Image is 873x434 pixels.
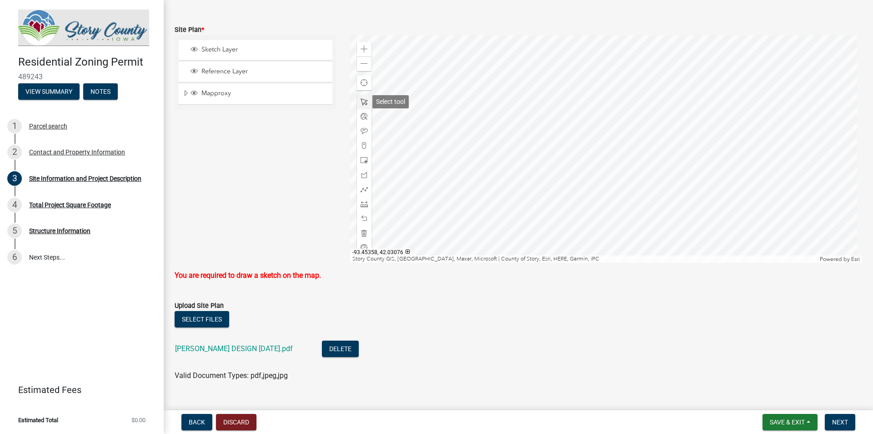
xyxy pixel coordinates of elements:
button: Back [181,414,212,430]
button: Select files [175,311,229,327]
span: Estimated Total [18,417,58,423]
button: Next [825,414,855,430]
div: 5 [7,224,22,238]
li: Mapproxy [179,84,332,105]
wm-modal-confirm: Notes [83,88,118,96]
li: Reference Layer [179,62,332,82]
a: Estimated Fees [7,381,149,399]
span: Sketch Layer [199,46,329,54]
span: 489243 [18,72,145,81]
span: Expand [182,89,189,99]
wm-modal-confirm: Summary [18,88,80,96]
span: Valid Document Types: pdf,jpeg,jpg [175,371,288,380]
div: Total Project Square Footage [29,202,111,208]
span: Reference Layer [199,67,329,76]
ul: Layer List [178,38,333,107]
span: Mapproxy [199,89,329,97]
div: 2 [7,145,22,159]
div: Powered by [818,255,862,263]
div: 3 [7,171,22,186]
h4: Residential Zoning Permit [18,56,156,69]
a: Esri [851,256,860,262]
div: Zoom in [357,42,371,56]
wm-modal-confirm: Delete Document [322,345,359,353]
button: View Summary [18,83,80,100]
div: Select tool [372,95,409,108]
button: Save & Exit [763,414,818,430]
img: Story County, Iowa [18,10,149,46]
span: Save & Exit [770,419,805,426]
span: Next [832,419,848,426]
div: 1 [7,119,22,133]
label: Site Plan [175,27,204,33]
div: Find my location [357,76,371,90]
p: You are required to draw a sketch on the map. [175,270,862,281]
div: Parcel search [29,123,67,129]
div: Mapproxy [189,89,329,98]
span: $0.00 [131,417,145,423]
div: 6 [7,250,22,265]
button: Delete [322,341,359,357]
div: Sketch Layer [189,46,329,55]
button: Discard [216,414,256,430]
div: Story County GIS, [GEOGRAPHIC_DATA], Maxar, Microsoft | County of Story, Esri, HERE, Garmin, iPC [350,255,818,263]
div: Reference Layer [189,67,329,77]
span: Back [189,419,205,426]
div: Zoom out [357,56,371,71]
div: Structure Information [29,228,90,234]
div: Site Information and Project Description [29,175,141,182]
li: Sketch Layer [179,40,332,61]
button: Notes [83,83,118,100]
label: Upload Site Plan [175,303,224,309]
div: Contact and Property Information [29,149,125,155]
div: 4 [7,198,22,212]
a: [PERSON_NAME] DESIGN [DATE].pdf [175,344,293,353]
